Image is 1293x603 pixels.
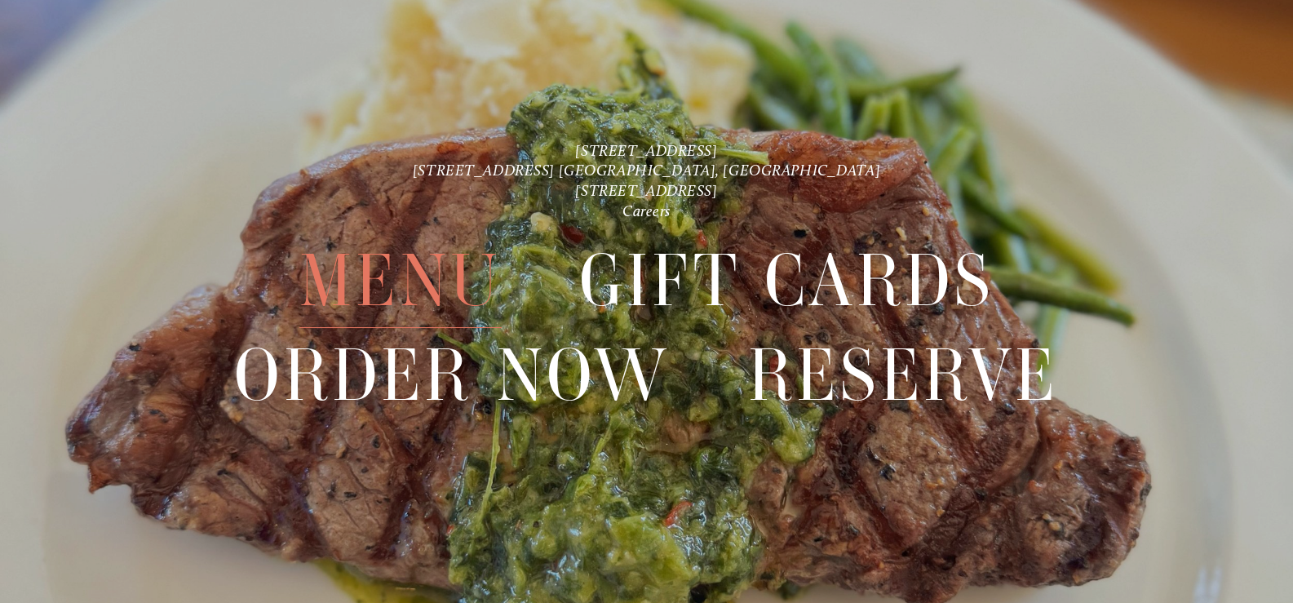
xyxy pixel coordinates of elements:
[575,181,717,200] a: [STREET_ADDRESS]
[413,161,880,180] a: [STREET_ADDRESS] [GEOGRAPHIC_DATA], [GEOGRAPHIC_DATA]
[299,234,502,328] span: Menu
[299,234,502,327] a: Menu
[234,329,670,423] span: Order Now
[622,202,671,220] a: Careers
[748,329,1059,423] span: Reserve
[579,234,994,328] span: Gift Cards
[234,329,670,422] a: Order Now
[748,329,1059,422] a: Reserve
[579,234,994,327] a: Gift Cards
[575,141,717,160] a: [STREET_ADDRESS]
